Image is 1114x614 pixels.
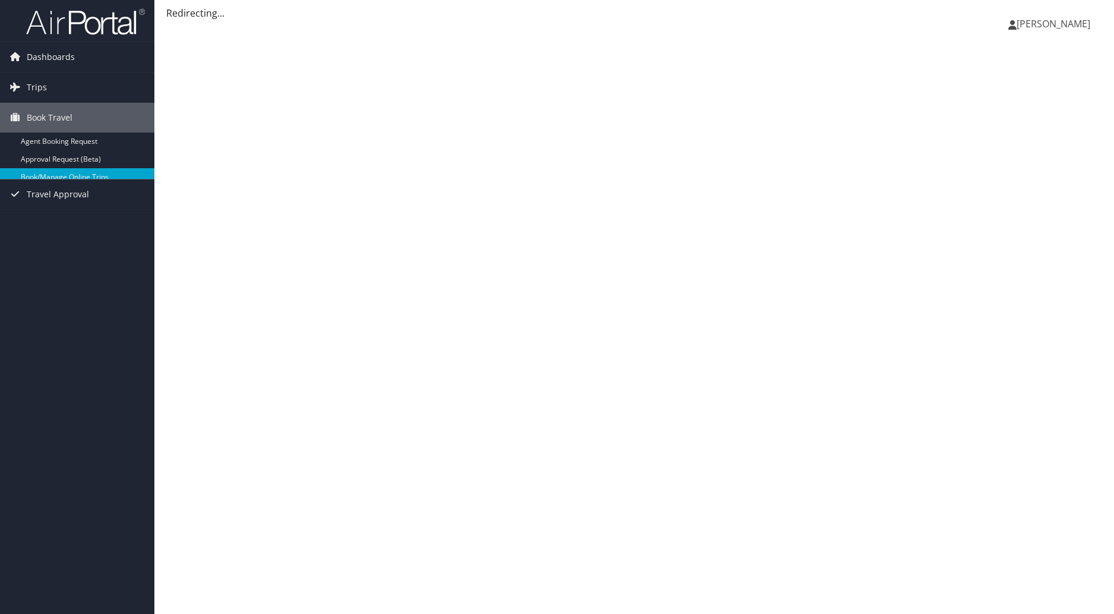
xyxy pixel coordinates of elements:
[1008,6,1102,42] a: [PERSON_NAME]
[27,180,89,209] span: Travel Approval
[27,42,75,72] span: Dashboards
[166,6,1102,20] div: Redirecting...
[26,8,145,36] img: airportal-logo.png
[27,103,72,133] span: Book Travel
[1017,17,1090,30] span: [PERSON_NAME]
[27,73,47,102] span: Trips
